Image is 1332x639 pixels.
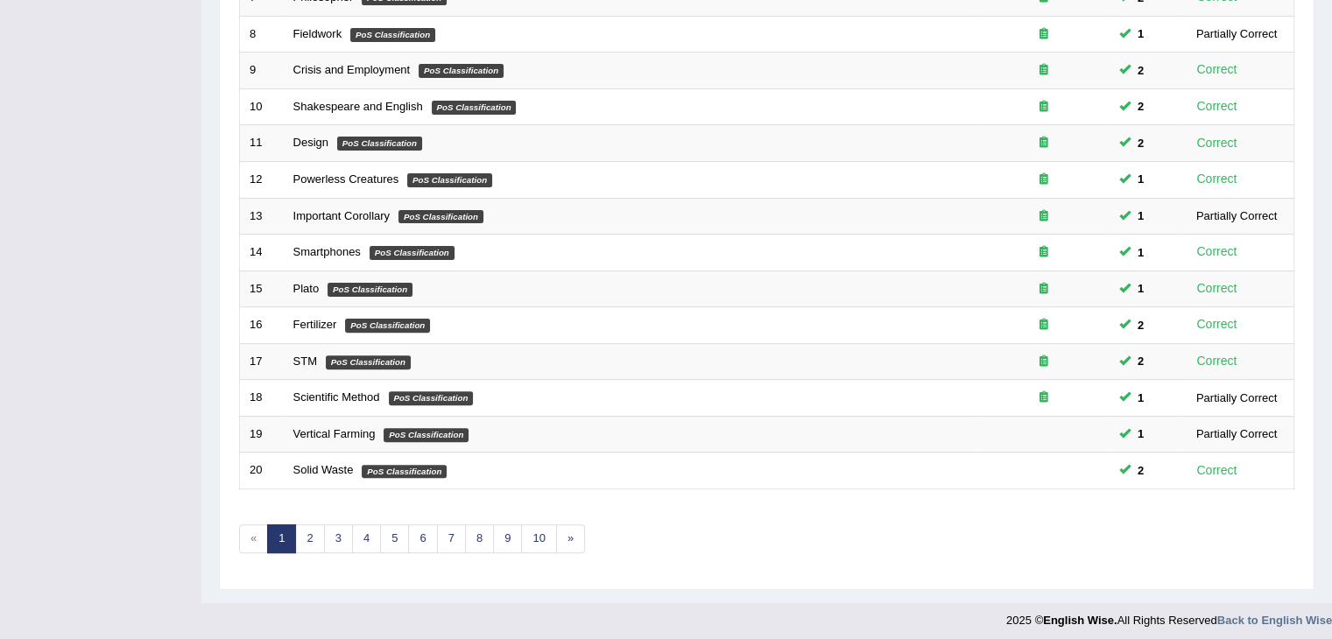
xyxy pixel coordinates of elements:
em: PoS Classification [389,391,474,405]
a: STM [293,355,317,368]
a: 1 [267,524,296,553]
div: Correct [1189,96,1244,116]
td: 15 [240,270,284,307]
td: 12 [240,161,284,198]
em: PoS Classification [370,246,455,260]
div: Exam occurring question [988,99,1100,116]
a: 9 [493,524,522,553]
span: You can still take this question [1131,25,1151,43]
a: » [556,524,585,553]
a: Powerless Creatures [293,172,399,186]
div: Exam occurring question [988,62,1100,79]
div: Exam occurring question [988,208,1100,225]
a: Crisis and Employment [293,63,411,76]
td: 17 [240,343,284,380]
a: 3 [324,524,353,553]
span: You can still take this question [1131,316,1151,334]
a: Vertical Farming [293,427,376,440]
a: Fertilizer [293,318,337,331]
a: Solid Waste [293,463,354,476]
div: Exam occurring question [988,135,1100,151]
span: You can still take this question [1131,61,1151,80]
td: 13 [240,198,284,235]
span: You can still take this question [1131,389,1151,407]
div: Exam occurring question [988,354,1100,370]
span: You can still take this question [1131,352,1151,370]
a: Important Corollary [293,209,391,222]
a: 4 [352,524,381,553]
td: 18 [240,380,284,417]
div: Exam occurring question [988,26,1100,43]
em: PoS Classification [384,428,469,442]
div: Correct [1189,60,1244,80]
span: You can still take this question [1131,97,1151,116]
span: You can still take this question [1131,207,1151,225]
em: PoS Classification [337,137,422,151]
a: Back to English Wise [1217,614,1332,627]
div: Correct [1189,133,1244,153]
a: 10 [521,524,556,553]
td: 16 [240,307,284,344]
a: 8 [465,524,494,553]
div: Partially Correct [1189,25,1284,43]
em: PoS Classification [432,101,517,115]
a: Design [293,136,328,149]
span: « [239,524,268,553]
div: Exam occurring question [988,281,1100,298]
a: 2 [295,524,324,553]
td: 8 [240,16,284,53]
a: Smartphones [293,245,361,258]
div: Exam occurring question [988,244,1100,261]
span: You can still take this question [1131,134,1151,152]
a: Plato [293,282,320,295]
em: PoS Classification [350,28,435,42]
em: PoS Classification [419,64,504,78]
em: PoS Classification [362,465,447,479]
a: 6 [408,524,437,553]
span: You can still take this question [1131,461,1151,480]
div: Partially Correct [1189,425,1284,443]
em: PoS Classification [398,210,483,224]
a: Fieldwork [293,27,342,40]
em: PoS Classification [326,355,411,369]
div: Correct [1189,314,1244,334]
a: 5 [380,524,409,553]
div: Exam occurring question [988,390,1100,406]
span: You can still take this question [1131,279,1151,298]
a: Shakespeare and English [293,100,423,113]
div: Correct [1189,460,1244,481]
em: PoS Classification [328,283,412,297]
span: You can still take this question [1131,243,1151,262]
div: 2025 © All Rights Reserved [1006,603,1332,628]
td: 19 [240,416,284,453]
div: Correct [1189,351,1244,371]
div: Partially Correct [1189,389,1284,407]
div: Exam occurring question [988,172,1100,188]
div: Correct [1189,169,1244,189]
em: PoS Classification [345,319,430,333]
a: Scientific Method [293,390,380,404]
em: PoS Classification [407,173,492,187]
a: 7 [437,524,466,553]
td: 11 [240,125,284,162]
div: Correct [1189,242,1244,262]
td: 10 [240,88,284,125]
span: You can still take this question [1131,170,1151,188]
div: Exam occurring question [988,317,1100,334]
td: 14 [240,235,284,271]
strong: English Wise. [1043,614,1117,627]
span: You can still take this question [1131,425,1151,443]
td: 9 [240,53,284,89]
div: Partially Correct [1189,207,1284,225]
td: 20 [240,453,284,489]
div: Correct [1189,278,1244,298]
